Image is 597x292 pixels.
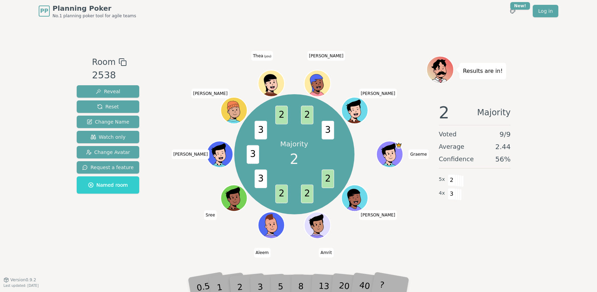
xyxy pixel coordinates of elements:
button: Change Avatar [77,146,139,158]
span: 3 [254,120,267,139]
button: Version0.9.2 [3,277,36,283]
span: 3 [254,169,267,188]
span: 2 [448,174,456,186]
span: Majority [477,104,511,121]
span: 2 [290,149,298,169]
span: 2.44 [495,142,511,152]
a: Log in [533,5,558,17]
span: 2 [301,184,313,203]
span: Version 0.9.2 [10,277,36,283]
span: 2 [322,169,334,188]
span: 56 % [495,154,511,164]
button: Named room [77,176,139,194]
span: 3 [448,188,456,200]
span: Reveal [96,88,120,95]
span: 2 [275,106,287,124]
span: Watch only [91,134,126,140]
button: New! [506,5,519,17]
span: Request a feature [82,164,134,171]
button: Watch only [77,131,139,143]
span: Click to change your name [191,89,229,98]
button: Change Name [77,116,139,128]
span: 2 [439,104,449,121]
span: Voted [439,129,457,139]
span: Graeme is the host [395,142,402,148]
div: 2538 [92,68,126,82]
span: Click to change your name [307,51,345,61]
p: Results are in! [463,66,503,76]
span: 2 [301,106,313,124]
button: Reset [77,100,139,113]
span: Click to change your name [204,210,217,220]
span: No.1 planning poker tool for agile teams [53,13,136,19]
div: New! [510,2,530,10]
button: Reveal [77,85,139,98]
span: Click to change your name [319,248,334,257]
span: Confidence [439,154,474,164]
span: Click to change your name [172,149,210,159]
span: 5 x [439,176,445,183]
span: Room [92,56,115,68]
span: Click to change your name [359,210,397,220]
span: PP [40,7,48,15]
span: Named room [88,182,128,188]
button: Click to change your avatar [259,71,284,96]
span: Planning Poker [53,3,136,13]
span: (you) [263,55,272,58]
span: Click to change your name [254,248,271,257]
span: Click to change your name [408,149,428,159]
span: 4 x [439,189,445,197]
p: Majority [280,139,308,149]
span: Change Avatar [86,149,130,156]
span: Average [439,142,464,152]
span: Click to change your name [251,51,273,61]
span: Last updated: [DATE] [3,284,39,288]
span: Change Name [87,118,129,125]
span: 3 [247,145,259,164]
span: 9 / 9 [500,129,511,139]
span: Reset [97,103,119,110]
button: Request a feature [77,161,139,174]
span: Click to change your name [359,89,397,98]
a: PPPlanning PokerNo.1 planning poker tool for agile teams [39,3,136,19]
span: 3 [322,120,334,139]
span: 2 [275,184,287,203]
